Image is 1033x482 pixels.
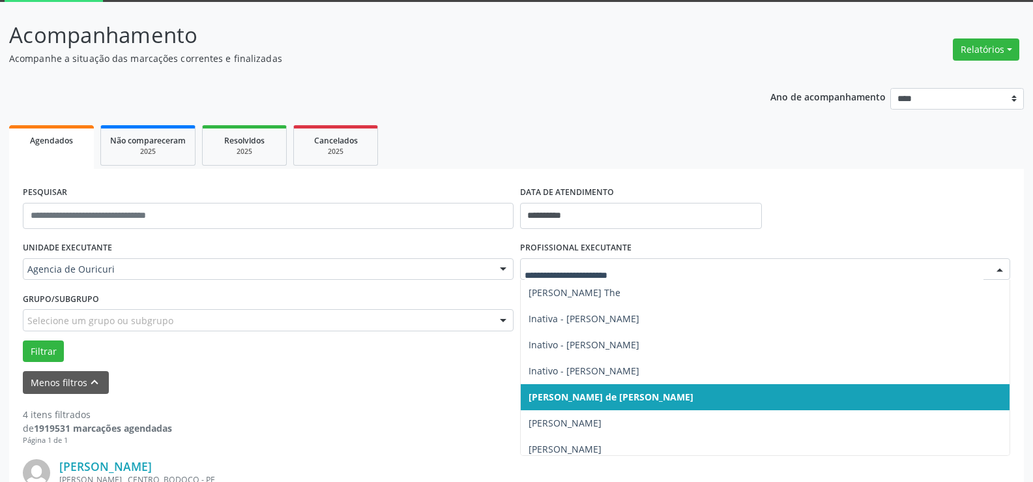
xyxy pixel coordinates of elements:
[529,339,639,351] span: Inativo - [PERSON_NAME]
[27,263,487,276] span: Agencia de Ouricuri
[23,340,64,363] button: Filtrar
[27,314,173,327] span: Selecione um grupo ou subgrupo
[23,183,67,203] label: PESQUISAR
[87,375,102,389] i: keyboard_arrow_up
[314,135,358,146] span: Cancelados
[23,238,112,258] label: UNIDADE EXECUTANTE
[529,417,602,429] span: [PERSON_NAME]
[520,238,632,258] label: PROFISSIONAL EXECUTANTE
[529,365,639,377] span: Inativo - [PERSON_NAME]
[770,88,886,104] p: Ano de acompanhamento
[529,391,693,403] span: [PERSON_NAME] de [PERSON_NAME]
[34,422,172,434] strong: 1919531 marcações agendadas
[529,443,602,455] span: [PERSON_NAME]
[529,312,639,325] span: Inativa - [PERSON_NAME]
[520,183,614,203] label: DATA DE ATENDIMENTO
[953,38,1019,61] button: Relatórios
[23,371,109,394] button: Menos filtroskeyboard_arrow_up
[110,135,186,146] span: Não compareceram
[23,435,172,446] div: Página 1 de 1
[30,135,73,146] span: Agendados
[110,147,186,157] div: 2025
[9,52,720,65] p: Acompanhe a situação das marcações correntes e finalizadas
[303,147,368,157] div: 2025
[23,408,172,421] div: 4 itens filtrados
[224,135,265,146] span: Resolvidos
[529,286,620,299] span: [PERSON_NAME] The
[23,421,172,435] div: de
[59,459,152,474] a: [PERSON_NAME]
[23,289,99,309] label: Grupo/Subgrupo
[9,19,720,52] p: Acompanhamento
[212,147,277,157] div: 2025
